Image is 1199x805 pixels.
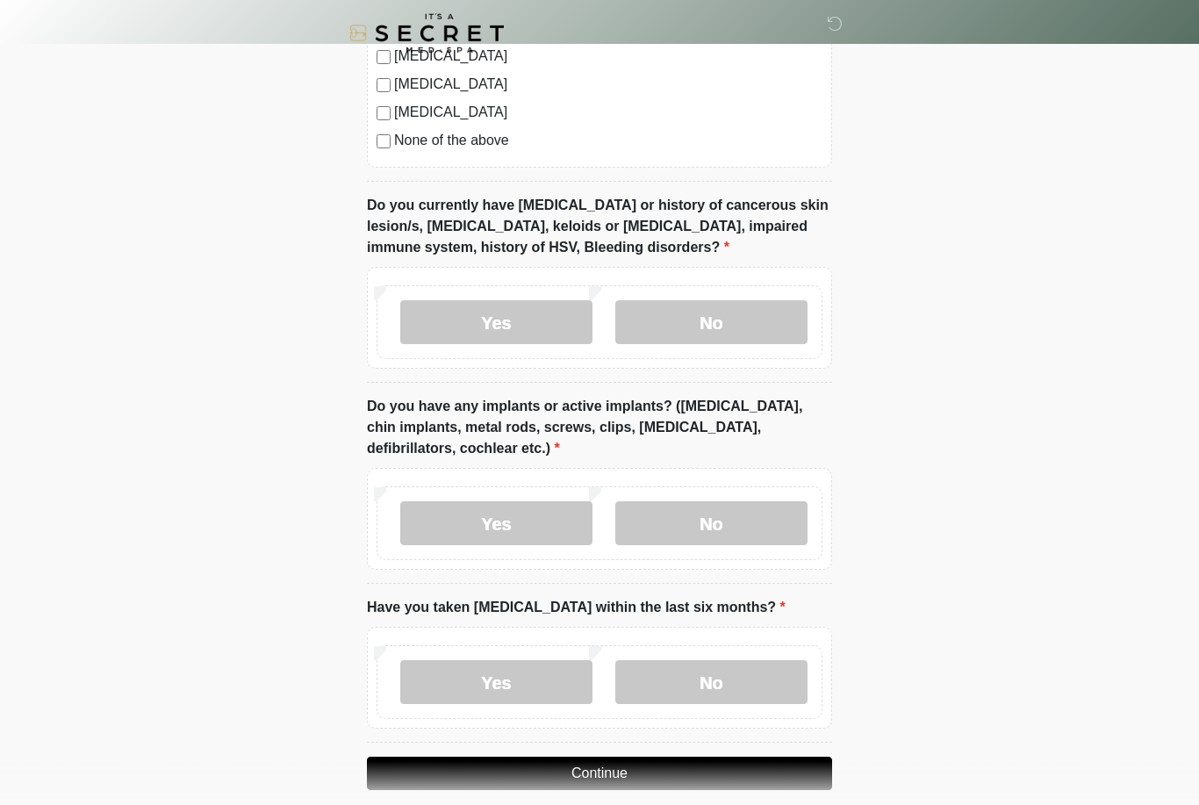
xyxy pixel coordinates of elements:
[400,300,592,344] label: Yes
[615,501,808,545] label: No
[394,102,822,123] label: [MEDICAL_DATA]
[400,660,592,704] label: Yes
[394,130,822,151] label: None of the above
[377,134,391,148] input: None of the above
[367,396,832,459] label: Do you have any implants or active implants? ([MEDICAL_DATA], chin implants, metal rods, screws, ...
[349,13,504,53] img: It's A Secret Med Spa Logo
[367,597,786,618] label: Have you taken [MEDICAL_DATA] within the last six months?
[377,106,391,120] input: [MEDICAL_DATA]
[394,74,822,95] label: [MEDICAL_DATA]
[400,501,592,545] label: Yes
[367,757,832,790] button: Continue
[377,78,391,92] input: [MEDICAL_DATA]
[615,300,808,344] label: No
[367,195,832,258] label: Do you currently have [MEDICAL_DATA] or history of cancerous skin lesion/s, [MEDICAL_DATA], keloi...
[615,660,808,704] label: No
